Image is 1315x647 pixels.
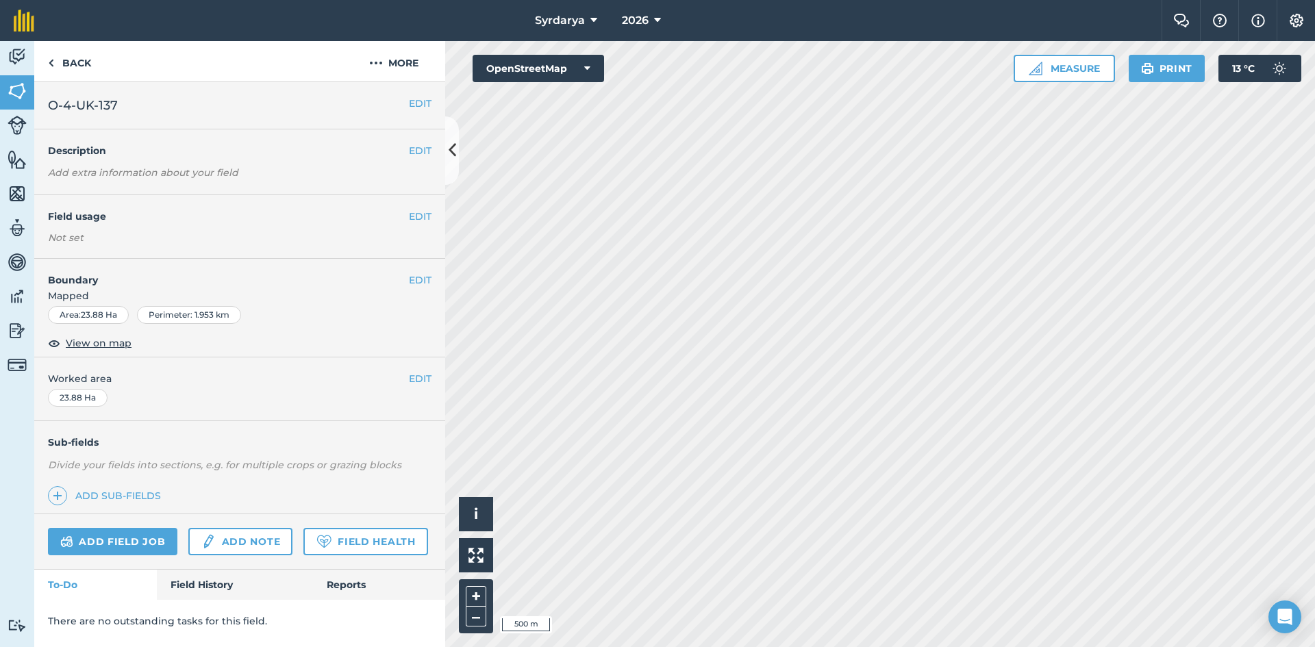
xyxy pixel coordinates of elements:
[48,371,431,386] span: Worked area
[48,143,431,158] h4: Description
[48,335,60,351] img: svg+xml;base64,PHN2ZyB4bWxucz0iaHR0cDovL3d3dy53My5vcmcvMjAwMC9zdmciIHdpZHRoPSIxOCIgaGVpZ2h0PSIyNC...
[48,335,131,351] button: View on map
[14,10,34,31] img: fieldmargin Logo
[34,570,157,600] a: To-Do
[34,41,105,81] a: Back
[8,47,27,67] img: svg+xml;base64,PD94bWwgdmVyc2lvbj0iMS4wIiBlbmNvZGluZz0idXRmLTgiPz4KPCEtLSBHZW5lcmF0b3I6IEFkb2JlIE...
[1251,12,1265,29] img: svg+xml;base64,PHN2ZyB4bWxucz0iaHR0cDovL3d3dy53My5vcmcvMjAwMC9zdmciIHdpZHRoPSIxNyIgaGVpZ2h0PSIxNy...
[8,619,27,632] img: svg+xml;base64,PD94bWwgdmVyc2lvbj0iMS4wIiBlbmNvZGluZz0idXRmLTgiPz4KPCEtLSBHZW5lcmF0b3I6IEFkb2JlIE...
[409,209,431,224] button: EDIT
[48,528,177,555] a: Add field job
[1288,14,1305,27] img: A cog icon
[1268,600,1301,633] div: Open Intercom Messenger
[466,586,486,607] button: +
[48,459,401,471] em: Divide your fields into sections, e.g. for multiple crops or grazing blocks
[409,371,431,386] button: EDIT
[1014,55,1115,82] button: Measure
[1212,14,1228,27] img: A question mark icon
[8,116,27,135] img: svg+xml;base64,PD94bWwgdmVyc2lvbj0iMS4wIiBlbmNvZGluZz0idXRmLTgiPz4KPCEtLSBHZW5lcmF0b3I6IEFkb2JlIE...
[459,497,493,531] button: i
[8,355,27,375] img: svg+xml;base64,PD94bWwgdmVyc2lvbj0iMS4wIiBlbmNvZGluZz0idXRmLTgiPz4KPCEtLSBHZW5lcmF0b3I6IEFkb2JlIE...
[48,209,409,224] h4: Field usage
[188,528,292,555] a: Add note
[473,55,604,82] button: OpenStreetMap
[369,55,383,71] img: svg+xml;base64,PHN2ZyB4bWxucz0iaHR0cDovL3d3dy53My5vcmcvMjAwMC9zdmciIHdpZHRoPSIyMCIgaGVpZ2h0PSIyNC...
[157,570,312,600] a: Field History
[1029,62,1042,75] img: Ruler icon
[48,166,238,179] em: Add extra information about your field
[8,183,27,204] img: svg+xml;base64,PHN2ZyB4bWxucz0iaHR0cDovL3d3dy53My5vcmcvMjAwMC9zdmciIHdpZHRoPSI1NiIgaGVpZ2h0PSI2MC...
[622,12,649,29] span: 2026
[8,81,27,101] img: svg+xml;base64,PHN2ZyB4bWxucz0iaHR0cDovL3d3dy53My5vcmcvMjAwMC9zdmciIHdpZHRoPSI1NiIgaGVpZ2h0PSI2MC...
[48,486,166,505] a: Add sub-fields
[1232,55,1255,82] span: 13 ° C
[60,533,73,550] img: svg+xml;base64,PD94bWwgdmVyc2lvbj0iMS4wIiBlbmNvZGluZz0idXRmLTgiPz4KPCEtLSBHZW5lcmF0b3I6IEFkb2JlIE...
[535,12,585,29] span: Syrdarya
[53,487,62,504] img: svg+xml;base64,PHN2ZyB4bWxucz0iaHR0cDovL3d3dy53My5vcmcvMjAwMC9zdmciIHdpZHRoPSIxNCIgaGVpZ2h0PSIyNC...
[8,149,27,170] img: svg+xml;base64,PHN2ZyB4bWxucz0iaHR0cDovL3d3dy53My5vcmcvMjAwMC9zdmciIHdpZHRoPSI1NiIgaGVpZ2h0PSI2MC...
[468,548,484,563] img: Four arrows, one pointing top left, one top right, one bottom right and the last bottom left
[1129,55,1205,82] button: Print
[8,286,27,307] img: svg+xml;base64,PD94bWwgdmVyc2lvbj0iMS4wIiBlbmNvZGluZz0idXRmLTgiPz4KPCEtLSBHZW5lcmF0b3I6IEFkb2JlIE...
[409,272,431,288] button: EDIT
[137,306,241,324] div: Perimeter : 1.953 km
[34,288,445,303] span: Mapped
[34,259,409,288] h4: Boundary
[48,306,129,324] div: Area : 23.88 Ha
[313,570,445,600] a: Reports
[48,389,108,407] div: 23.88 Ha
[1173,14,1190,27] img: Two speech bubbles overlapping with the left bubble in the forefront
[409,96,431,111] button: EDIT
[1266,55,1293,82] img: svg+xml;base64,PD94bWwgdmVyc2lvbj0iMS4wIiBlbmNvZGluZz0idXRmLTgiPz4KPCEtLSBHZW5lcmF0b3I6IEFkb2JlIE...
[474,505,478,522] span: i
[1218,55,1301,82] button: 13 °C
[34,435,445,450] h4: Sub-fields
[8,320,27,341] img: svg+xml;base64,PD94bWwgdmVyc2lvbj0iMS4wIiBlbmNvZGluZz0idXRmLTgiPz4KPCEtLSBHZW5lcmF0b3I6IEFkb2JlIE...
[1141,60,1154,77] img: svg+xml;base64,PHN2ZyB4bWxucz0iaHR0cDovL3d3dy53My5vcmcvMjAwMC9zdmciIHdpZHRoPSIxOSIgaGVpZ2h0PSIyNC...
[342,41,445,81] button: More
[466,607,486,626] button: –
[48,96,118,115] span: O-4-UK-137
[8,252,27,272] img: svg+xml;base64,PD94bWwgdmVyc2lvbj0iMS4wIiBlbmNvZGluZz0idXRmLTgiPz4KPCEtLSBHZW5lcmF0b3I6IEFkb2JlIE...
[48,613,431,629] p: There are no outstanding tasks for this field.
[303,528,427,555] a: Field Health
[409,143,431,158] button: EDIT
[48,231,431,244] div: Not set
[8,218,27,238] img: svg+xml;base64,PD94bWwgdmVyc2lvbj0iMS4wIiBlbmNvZGluZz0idXRmLTgiPz4KPCEtLSBHZW5lcmF0b3I6IEFkb2JlIE...
[201,533,216,550] img: svg+xml;base64,PD94bWwgdmVyc2lvbj0iMS4wIiBlbmNvZGluZz0idXRmLTgiPz4KPCEtLSBHZW5lcmF0b3I6IEFkb2JlIE...
[48,55,54,71] img: svg+xml;base64,PHN2ZyB4bWxucz0iaHR0cDovL3d3dy53My5vcmcvMjAwMC9zdmciIHdpZHRoPSI5IiBoZWlnaHQ9IjI0Ii...
[66,335,131,351] span: View on map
